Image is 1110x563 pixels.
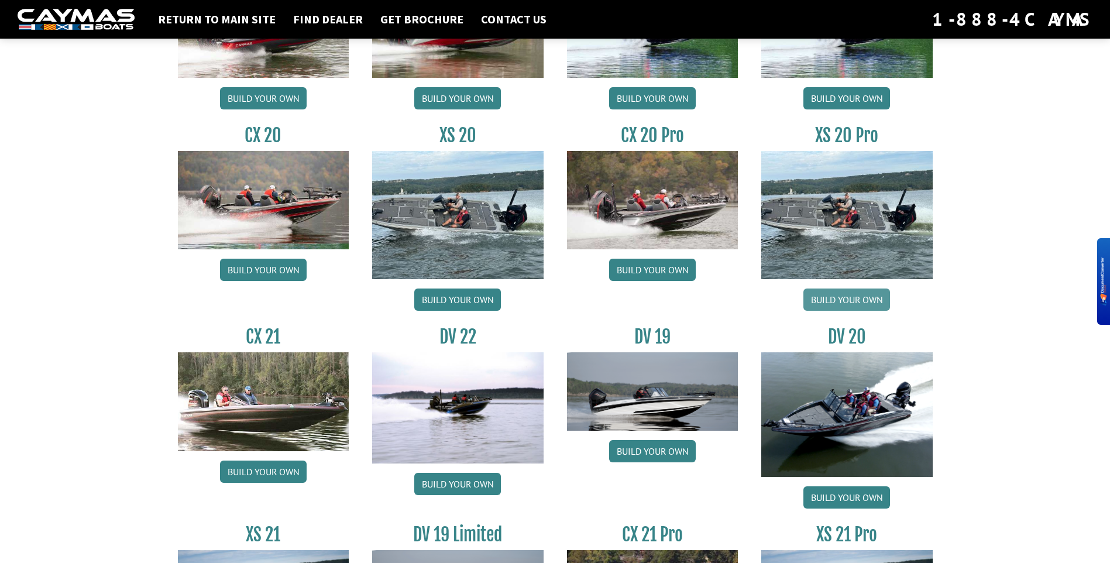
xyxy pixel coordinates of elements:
img: XS_20_resized.jpg [372,151,544,279]
a: Build your own [803,87,890,109]
a: Build your own [414,473,501,495]
h3: DV 19 [567,326,738,348]
a: Build your own [414,87,501,109]
img: CX21_thumb.jpg [178,352,349,451]
img: white-logo-c9c8dbefe5ff5ceceb0f0178aa75bf4bb51f6bca0971e226c86eb53dfe498488.png [18,9,135,30]
img: dv-19-ban_from_website_for_caymas_connect.png [567,352,738,431]
a: Build your own [220,87,307,109]
a: Find Dealer [287,12,369,27]
h3: XS 20 [372,125,544,146]
img: XS_20_resized.jpg [761,151,933,279]
a: Build your own [609,87,696,109]
h3: CX 21 Pro [567,524,738,545]
a: Build your own [803,289,890,311]
h3: CX 21 [178,326,349,348]
h3: XS 20 Pro [761,125,933,146]
img: DV22_original_motor_cropped_for_caymas_connect.jpg [372,352,544,464]
h3: DV 20 [761,326,933,348]
h3: CX 20 Pro [567,125,738,146]
h3: DV 19 Limited [372,524,544,545]
div: 1-888-4CAYMAS [932,6,1092,32]
img: DV_20_from_website_for_caymas_connect.png [761,352,933,477]
a: Build your own [803,486,890,509]
a: Contact Us [475,12,552,27]
h3: CX 20 [178,125,349,146]
a: Build your own [220,461,307,483]
a: Build your own [609,259,696,281]
img: CX-20Pro_thumbnail.jpg [567,151,738,249]
img: CX-20_thumbnail.jpg [178,151,349,249]
a: Build your own [609,440,696,462]
a: Build your own [414,289,501,311]
h3: XS 21 Pro [761,524,933,545]
h3: XS 21 [178,524,349,545]
img: BKR5lM0sgkDqAAAAAElFTkSuQmCC [1100,258,1107,305]
a: Get Brochure [374,12,469,27]
h3: DV 22 [372,326,544,348]
a: Return to main site [152,12,281,27]
a: Build your own [220,259,307,281]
